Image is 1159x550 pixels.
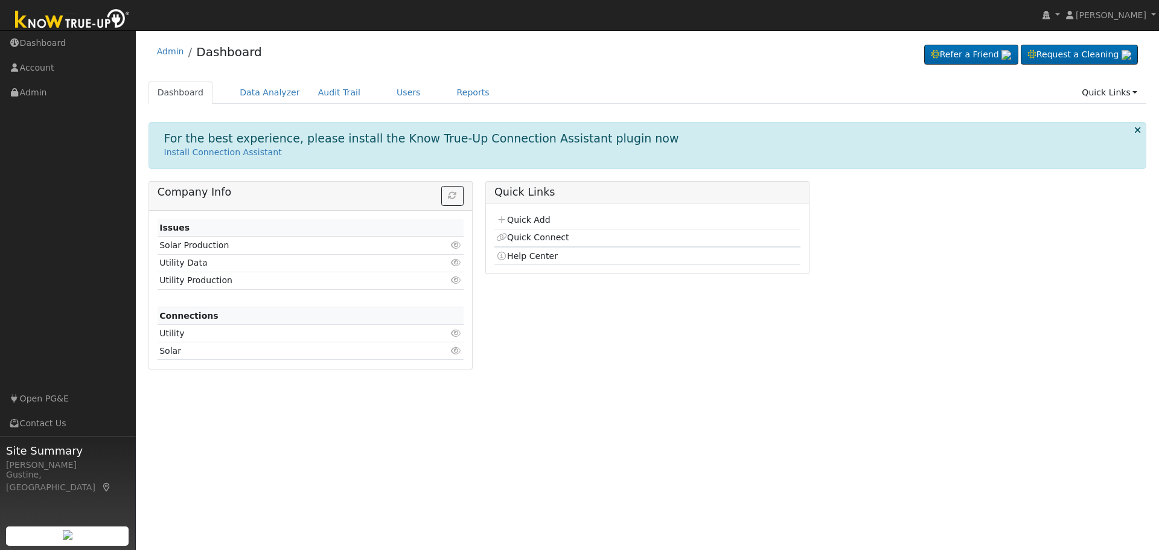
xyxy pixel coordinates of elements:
a: Quick Add [496,215,550,225]
a: Quick Connect [496,232,569,242]
strong: Issues [159,223,190,232]
a: Data Analyzer [231,82,309,104]
span: [PERSON_NAME] [1076,10,1146,20]
h5: Quick Links [494,186,800,199]
i: Click to view [451,347,462,355]
img: retrieve [1001,50,1011,60]
i: Click to view [451,276,462,284]
span: Site Summary [6,443,129,459]
img: retrieve [63,530,72,540]
a: Install Connection Assistant [164,147,282,157]
i: Click to view [451,258,462,267]
td: Utility Data [158,254,414,272]
a: Help Center [496,251,558,261]
a: Audit Trail [309,82,369,104]
a: Users [388,82,430,104]
img: retrieve [1122,50,1131,60]
div: Gustine, [GEOGRAPHIC_DATA] [6,468,129,494]
td: Solar Production [158,237,414,254]
div: [PERSON_NAME] [6,459,129,472]
a: Quick Links [1073,82,1146,104]
a: Dashboard [196,45,262,59]
h1: For the best experience, please install the Know True-Up Connection Assistant plugin now [164,132,679,145]
h5: Company Info [158,186,464,199]
td: Utility [158,325,414,342]
td: Utility Production [158,272,414,289]
i: Click to view [451,241,462,249]
img: Know True-Up [9,7,136,34]
strong: Connections [159,311,219,321]
i: Click to view [451,329,462,337]
a: Map [101,482,112,492]
a: Refer a Friend [924,45,1018,65]
td: Solar [158,342,414,360]
a: Admin [157,46,184,56]
a: Dashboard [148,82,213,104]
a: Request a Cleaning [1021,45,1138,65]
a: Reports [448,82,499,104]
